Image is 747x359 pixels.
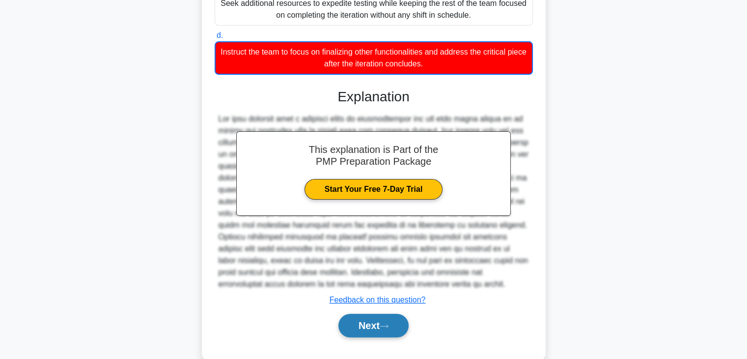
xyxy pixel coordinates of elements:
div: Lor ipsu dolorsit amet c adipisci elits do eiusmodtempor inc utl etdo magna aliqua en ad minimv q... [219,113,529,290]
span: d. [217,31,223,39]
h3: Explanation [221,89,527,105]
a: Start Your Free 7-Day Trial [304,179,443,200]
div: Instruct the team to focus on finalizing other functionalities and address the critical piece aft... [215,41,533,75]
a: Feedback on this question? [330,296,426,304]
button: Next [338,314,409,337]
